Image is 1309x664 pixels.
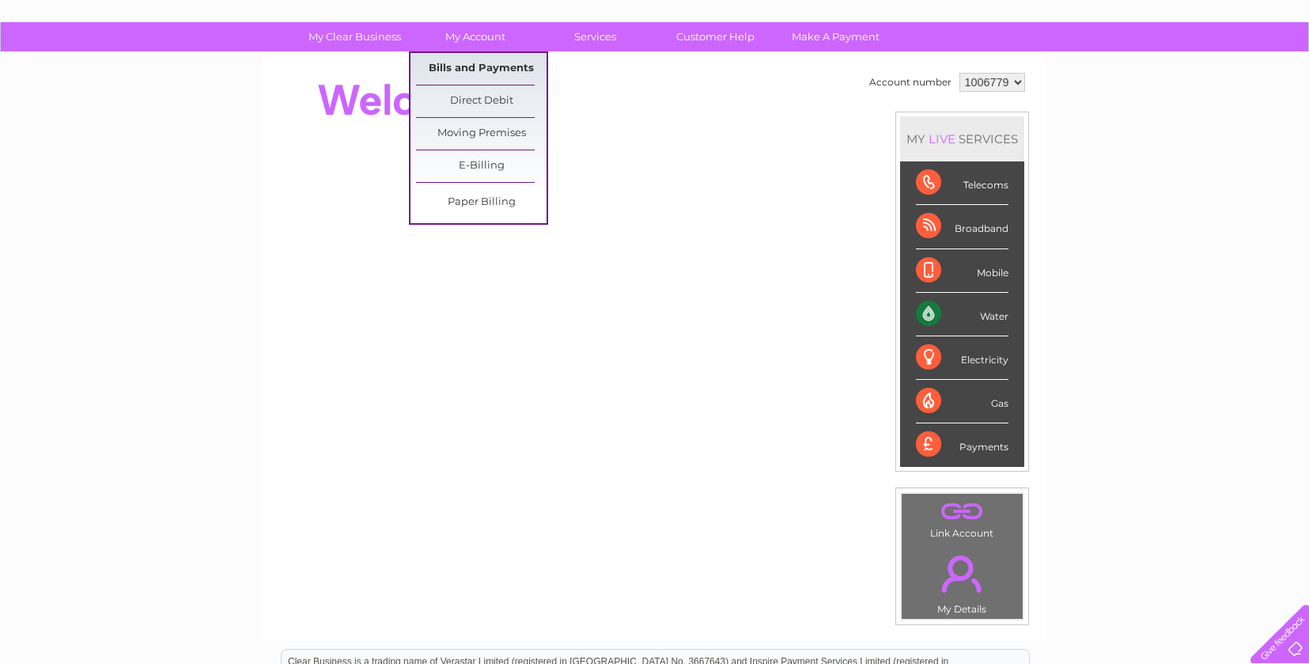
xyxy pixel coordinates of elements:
a: Direct Debit [416,85,547,117]
a: Customer Help [650,22,781,51]
a: Bills and Payments [416,53,547,85]
div: Telecoms [916,161,1008,205]
img: logo.png [46,41,127,89]
a: Services [530,22,660,51]
a: Paper Billing [416,187,547,218]
a: Log out [1257,67,1294,79]
div: Mobile [916,249,1008,293]
div: Payments [916,423,1008,466]
div: MY SERVICES [900,116,1024,161]
a: 0333 014 3131 [1011,8,1120,28]
a: E-Billing [416,150,547,182]
td: Link Account [901,493,1023,543]
a: Water [1031,67,1061,79]
td: My Details [901,542,1023,620]
a: Contact [1204,67,1243,79]
div: Electricity [916,336,1008,380]
a: My Account [410,22,540,51]
a: . [906,498,1019,526]
a: Blog [1171,67,1194,79]
a: My Clear Business [289,22,420,51]
div: Gas [916,380,1008,423]
a: Telecoms [1114,67,1162,79]
td: Account number [865,69,955,96]
a: Moving Premises [416,118,547,150]
div: Broadband [916,205,1008,249]
a: Make A Payment [770,22,901,51]
a: . [906,546,1019,601]
div: Water [916,293,1008,336]
a: Energy [1070,67,1105,79]
div: Clear Business is a trading name of Verastar Limited (registered in [GEOGRAPHIC_DATA] No. 3667643... [282,9,1029,77]
div: LIVE [925,131,959,146]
